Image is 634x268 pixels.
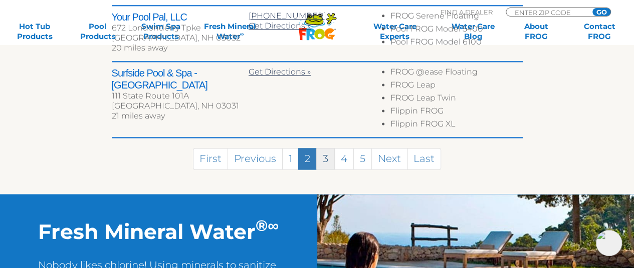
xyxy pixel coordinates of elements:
a: Hot TubProducts [10,21,59,41]
h2: Fresh Mineral Water [38,219,279,244]
li: Pool FROG Model 5400 [390,24,522,37]
li: FROG Serene Floating [390,11,522,24]
a: 5 [353,148,372,169]
a: Last [407,148,441,169]
li: FROG Leap [390,80,522,93]
sup: ® [256,216,268,235]
input: GO [592,8,610,16]
span: 20 miles away [112,43,167,52]
h2: Your Pool Pal, LLC [112,11,249,23]
a: Next [371,148,407,169]
li: Flippin FROG [390,106,522,119]
span: 21 miles away [112,111,165,120]
li: Flippin FROG XL [390,119,522,132]
a: Get Directions » [249,67,311,76]
h2: Surfside Pool & Spa - [GEOGRAPHIC_DATA] [112,67,249,91]
a: 1 [282,148,299,169]
a: PoolProducts [73,21,122,41]
a: [PHONE_NUMBER] [249,11,326,20]
a: ContactFROG [575,21,624,41]
a: First [193,148,228,169]
div: [GEOGRAPHIC_DATA], NH 03032 [112,33,249,43]
img: openIcon [596,230,622,256]
div: [GEOGRAPHIC_DATA], NH 03031 [112,101,249,111]
div: 672 Londonderry Tpke [112,23,249,33]
sup: ∞ [268,216,279,235]
input: Zip Code Form [514,8,581,16]
li: FROG @ease Floating [390,67,522,80]
a: 4 [334,148,354,169]
div: 111 State Route 101A [112,91,249,101]
a: AboutFROG [512,21,561,41]
a: Get Directions » [249,21,311,30]
a: 2 [298,148,317,169]
a: 3 [316,148,335,169]
a: Previous [228,148,283,169]
li: Pool FROG Model 6100 [390,37,522,50]
li: FROG Leap Twin [390,93,522,106]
